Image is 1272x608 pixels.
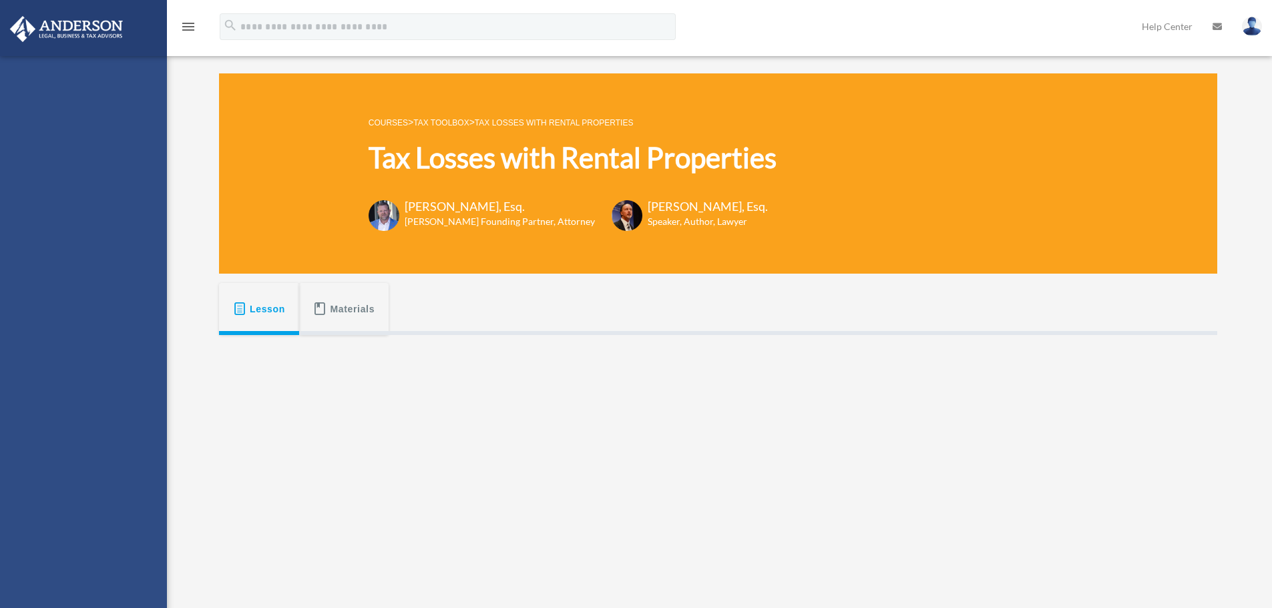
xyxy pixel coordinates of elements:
[180,19,196,35] i: menu
[413,118,469,127] a: Tax Toolbox
[6,16,127,42] img: Anderson Advisors Platinum Portal
[369,114,777,131] p: > >
[369,200,399,231] img: Toby-circle-head.png
[250,297,285,321] span: Lesson
[369,138,777,178] h1: Tax Losses with Rental Properties
[475,118,634,127] a: Tax Losses with Rental Properties
[1242,17,1262,36] img: User Pic
[405,215,595,228] h6: [PERSON_NAME] Founding Partner, Attorney
[223,18,238,33] i: search
[331,297,375,321] span: Materials
[612,200,642,231] img: Scott-Estill-Headshot.png
[405,198,595,215] h3: [PERSON_NAME], Esq.
[648,215,751,228] h6: Speaker, Author, Lawyer
[369,118,408,127] a: COURSES
[180,23,196,35] a: menu
[648,198,768,215] h3: [PERSON_NAME], Esq.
